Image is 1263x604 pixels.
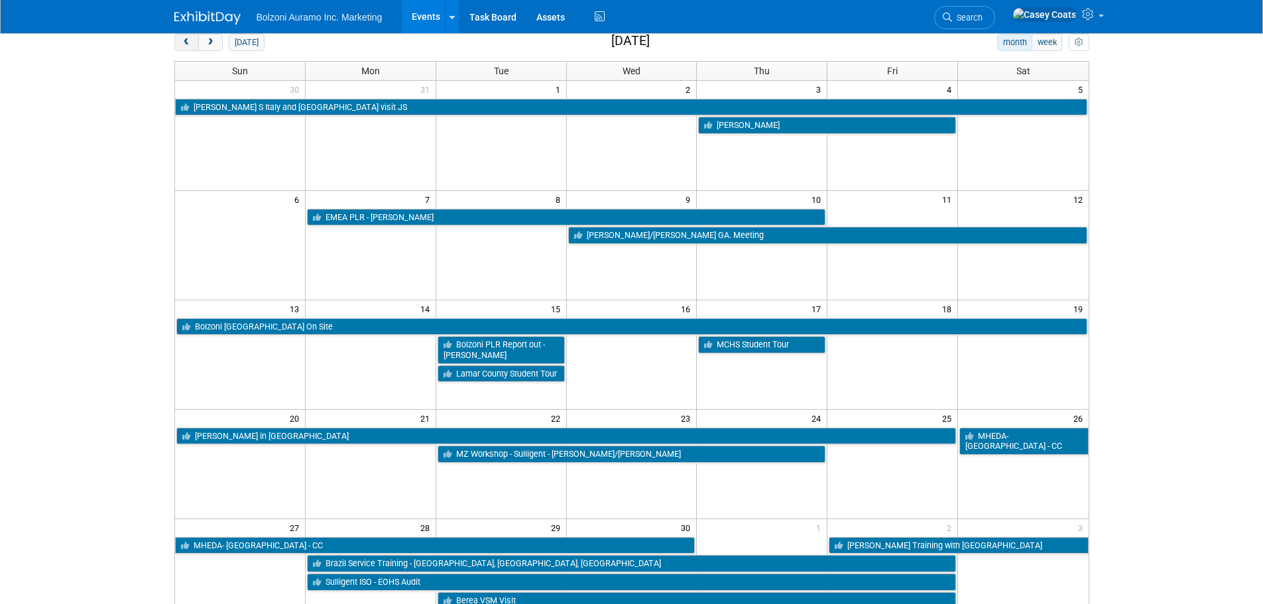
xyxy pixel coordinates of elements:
[232,66,248,76] span: Sun
[680,410,696,426] span: 23
[288,519,305,536] span: 27
[361,66,380,76] span: Mon
[257,12,383,23] span: Bolzoni Auramo Inc. Marketing
[424,191,436,208] span: 7
[554,191,566,208] span: 8
[1032,34,1062,51] button: week
[438,365,565,383] a: Lamar County Student Tour
[887,66,898,76] span: Fri
[1077,81,1089,97] span: 5
[952,13,983,23] span: Search
[810,410,827,426] span: 24
[175,99,1087,116] a: [PERSON_NAME] S Italy and [GEOGRAPHIC_DATA] visit JS
[1016,66,1030,76] span: Sat
[1069,34,1089,51] button: myCustomButton
[959,428,1088,455] a: MHEDA- [GEOGRAPHIC_DATA] - CC
[698,336,825,353] a: MCHS Student Tour
[419,519,436,536] span: 28
[307,555,956,572] a: Brazil Service Training - [GEOGRAPHIC_DATA], [GEOGRAPHIC_DATA], [GEOGRAPHIC_DATA]
[229,34,264,51] button: [DATE]
[1072,300,1089,317] span: 19
[815,81,827,97] span: 3
[494,66,509,76] span: Tue
[1072,410,1089,426] span: 26
[941,410,957,426] span: 25
[1072,191,1089,208] span: 12
[945,81,957,97] span: 4
[438,336,565,363] a: Bolzoni PLR Report out - [PERSON_NAME]
[680,300,696,317] span: 16
[754,66,770,76] span: Thu
[997,34,1032,51] button: month
[568,227,1087,244] a: [PERSON_NAME]/[PERSON_NAME] GA. Meeting
[550,410,566,426] span: 22
[680,519,696,536] span: 30
[174,11,241,25] img: ExhibitDay
[611,34,650,48] h2: [DATE]
[419,300,436,317] span: 14
[945,519,957,536] span: 2
[698,117,956,134] a: [PERSON_NAME]
[293,191,305,208] span: 6
[810,191,827,208] span: 10
[288,81,305,97] span: 30
[810,300,827,317] span: 17
[419,81,436,97] span: 31
[175,537,695,554] a: MHEDA- [GEOGRAPHIC_DATA] - CC
[934,6,995,29] a: Search
[1075,38,1083,47] i: Personalize Calendar
[1077,519,1089,536] span: 3
[554,81,566,97] span: 1
[941,191,957,208] span: 11
[419,410,436,426] span: 21
[1012,7,1077,22] img: Casey Coats
[307,574,956,591] a: Sulligent ISO - EOHS Audit
[829,537,1088,554] a: [PERSON_NAME] Training with [GEOGRAPHIC_DATA]
[176,318,1087,335] a: Bolzoni [GEOGRAPHIC_DATA] On Site
[176,428,957,445] a: [PERSON_NAME] in [GEOGRAPHIC_DATA]
[288,300,305,317] span: 13
[438,446,826,463] a: MZ Workshop - Sulligent - [PERSON_NAME]/[PERSON_NAME]
[941,300,957,317] span: 18
[307,209,825,226] a: EMEA PLR - [PERSON_NAME]
[550,300,566,317] span: 15
[623,66,640,76] span: Wed
[684,191,696,208] span: 9
[288,410,305,426] span: 20
[550,519,566,536] span: 29
[815,519,827,536] span: 1
[684,81,696,97] span: 2
[174,34,199,51] button: prev
[198,34,223,51] button: next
